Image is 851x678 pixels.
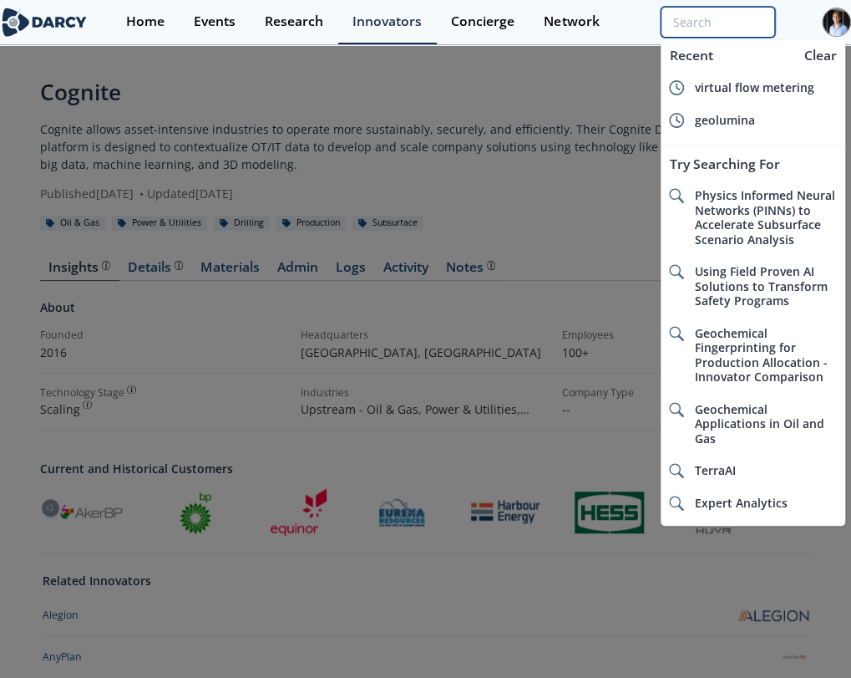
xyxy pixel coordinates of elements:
[695,187,835,247] span: Physics Informed Neural Networks (PINNs) to Accelerate Subsurface Scenario Analysis
[194,15,236,28] div: Events
[695,401,824,446] span: Geochemical Applications in Oil and Gas
[669,113,684,128] img: icon
[695,462,736,478] span: TerraAI
[695,112,755,128] span: geolumina
[669,80,684,95] img: icon
[669,463,684,478] img: icon
[669,326,684,341] img: icon
[669,264,684,279] img: icon
[352,15,422,28] div: Innovators
[661,149,845,180] div: Try Searching For
[669,496,684,511] img: icon
[661,7,775,38] input: Advanced Search
[265,15,323,28] div: Research
[822,8,851,37] img: Profile
[126,15,165,28] div: Home
[695,263,828,308] span: Using Field Proven AI Solutions to Transform Safety Programs
[669,188,684,203] img: icon
[695,325,828,385] span: Geochemical Fingerprinting for Production Allocation - Innovator Comparison
[695,79,814,95] span: virtual flow metering
[544,15,599,28] div: Network
[798,46,843,65] div: Clear
[695,495,788,511] span: Expert Analytics
[661,40,795,71] div: Recent
[451,15,514,28] div: Concierge
[669,402,684,417] img: icon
